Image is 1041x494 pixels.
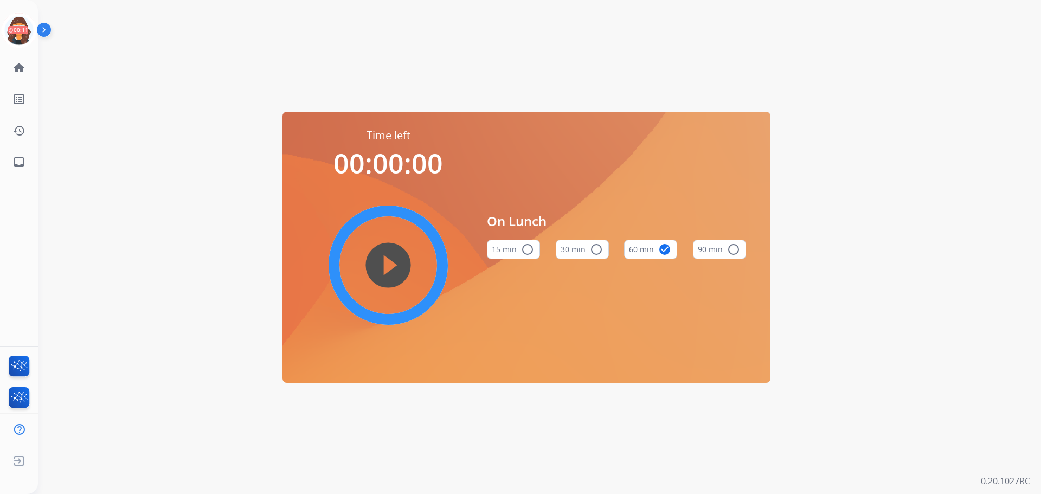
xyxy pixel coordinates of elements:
mat-icon: history [12,124,25,137]
mat-icon: radio_button_unchecked [521,243,534,256]
mat-icon: check_circle [658,243,671,256]
mat-icon: inbox [12,156,25,169]
span: Time left [367,128,410,143]
button: 30 min [556,240,609,259]
mat-icon: home [12,61,25,74]
button: 60 min [624,240,677,259]
button: 15 min [487,240,540,259]
mat-icon: radio_button_unchecked [727,243,740,256]
mat-icon: list_alt [12,93,25,106]
span: 00:00:00 [333,145,443,182]
p: 0.20.1027RC [981,474,1030,487]
span: On Lunch [487,211,746,231]
button: 90 min [693,240,746,259]
mat-icon: radio_button_unchecked [590,243,603,256]
mat-icon: play_circle_filled [382,259,395,272]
